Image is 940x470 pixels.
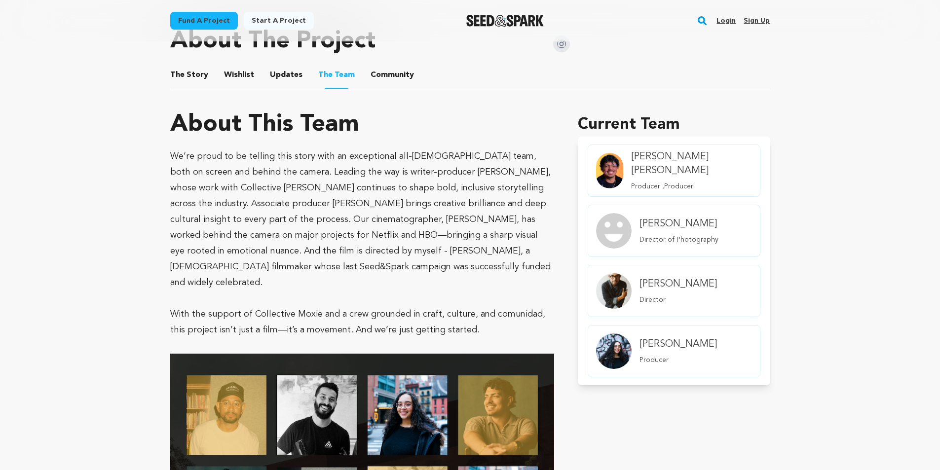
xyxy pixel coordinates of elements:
h4: [PERSON_NAME] [639,337,717,351]
a: member.name Profile [588,265,760,317]
a: Start a project [244,12,314,30]
a: Seed&Spark Homepage [466,15,544,27]
span: Community [371,69,414,81]
p: Producer [639,355,717,365]
a: Login [716,13,736,29]
img: Seed&Spark Instagram Icon [553,36,570,52]
h4: [PERSON_NAME] [639,217,718,231]
span: The [318,69,333,81]
img: Team Image [596,213,632,249]
span: Story [170,69,208,81]
a: member.name Profile [588,325,760,377]
img: Seed&Spark Logo Dark Mode [466,15,544,27]
h4: [PERSON_NAME] [PERSON_NAME] [631,150,752,178]
img: Team Image [596,333,632,369]
a: Sign up [744,13,770,29]
a: member.name Profile [588,205,760,257]
span: The [170,69,185,81]
h1: About This Team [170,113,359,137]
p: Director [639,295,717,305]
img: Team Image [596,153,623,188]
span: Wishlist [224,69,254,81]
h4: [PERSON_NAME] [639,277,717,291]
span: Team [318,69,355,81]
p: We’re proud to be telling this story with an exceptional all-[DEMOGRAPHIC_DATA] team, both on scr... [170,148,555,290]
a: member.name Profile [588,145,760,197]
p: With the support of Collective Moxie and a crew grounded in craft, culture, and comunidad, this p... [170,306,555,338]
p: Director of Photography [639,235,718,245]
h1: Current Team [578,113,770,137]
p: Producer ,Producer [631,181,752,191]
span: Updates [270,69,302,81]
a: Fund a project [170,12,238,30]
img: Team Image [596,273,632,309]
